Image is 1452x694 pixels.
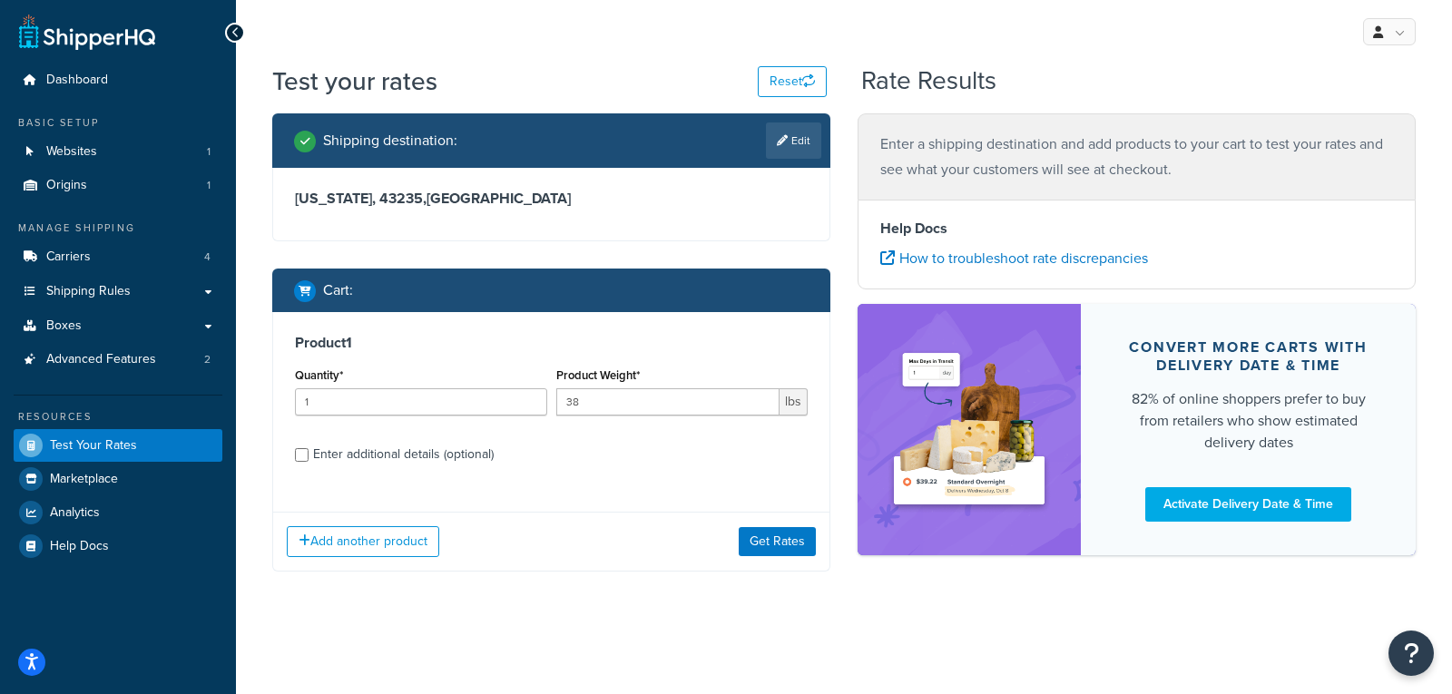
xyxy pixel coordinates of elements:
span: 1 [207,144,211,160]
a: Help Docs [14,530,222,562]
h3: Product 1 [295,334,808,352]
div: 82% of online shoppers prefer to buy from retailers who show estimated delivery dates [1124,388,1372,454]
li: Websites [14,135,222,169]
label: Product Weight* [556,368,640,382]
span: 1 [207,178,211,193]
h2: Cart : [323,282,353,298]
h4: Help Docs [880,218,1393,239]
a: Marketplace [14,463,222,495]
input: 0.00 [556,388,780,415]
span: Test Your Rates [50,438,137,454]
div: Manage Shipping [14,220,222,236]
a: How to troubleshoot rate discrepancies [880,248,1148,269]
button: Get Rates [739,527,816,556]
span: Help Docs [50,539,109,554]
a: Analytics [14,496,222,529]
li: Advanced Features [14,343,222,376]
input: 0.0 [295,388,547,415]
span: Analytics [50,505,100,521]
img: feature-image-ddt-36eae7f7280da8017bfb280eaccd9c446f90b1fe08728e4019434db127062ab4.png [885,331,1054,528]
a: Boxes [14,309,222,343]
div: Convert more carts with delivery date & time [1124,338,1372,375]
span: Origins [46,178,87,193]
span: Carriers [46,249,91,265]
span: Marketplace [50,472,118,487]
button: Reset [758,66,827,97]
a: Websites1 [14,135,222,169]
h3: [US_STATE], 43235 , [GEOGRAPHIC_DATA] [295,190,808,208]
div: Enter additional details (optional) [313,442,494,467]
li: Origins [14,169,222,202]
span: Websites [46,144,97,160]
span: lbs [780,388,808,415]
span: Dashboard [46,73,108,88]
span: Shipping Rules [46,284,131,299]
span: 2 [204,352,211,367]
a: Activate Delivery Date & Time [1145,487,1351,522]
a: Edit [766,122,821,159]
span: Boxes [46,318,82,334]
a: Advanced Features2 [14,343,222,376]
h2: Shipping destination : [323,132,457,149]
button: Open Resource Center [1388,630,1434,676]
a: Carriers4 [14,240,222,274]
span: Advanced Features [46,352,156,367]
span: 4 [204,249,211,265]
div: Resources [14,409,222,425]
div: Basic Setup [14,115,222,131]
a: Origins1 [14,169,222,202]
a: Dashboard [14,64,222,97]
label: Quantity* [295,368,343,382]
a: Test Your Rates [14,429,222,462]
p: Enter a shipping destination and add products to your cart to test your rates and see what your c... [880,132,1393,182]
button: Add another product [287,526,439,557]
h2: Rate Results [861,67,996,95]
h1: Test your rates [272,64,437,99]
li: Carriers [14,240,222,274]
input: Enter additional details (optional) [295,448,309,462]
a: Shipping Rules [14,275,222,308]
